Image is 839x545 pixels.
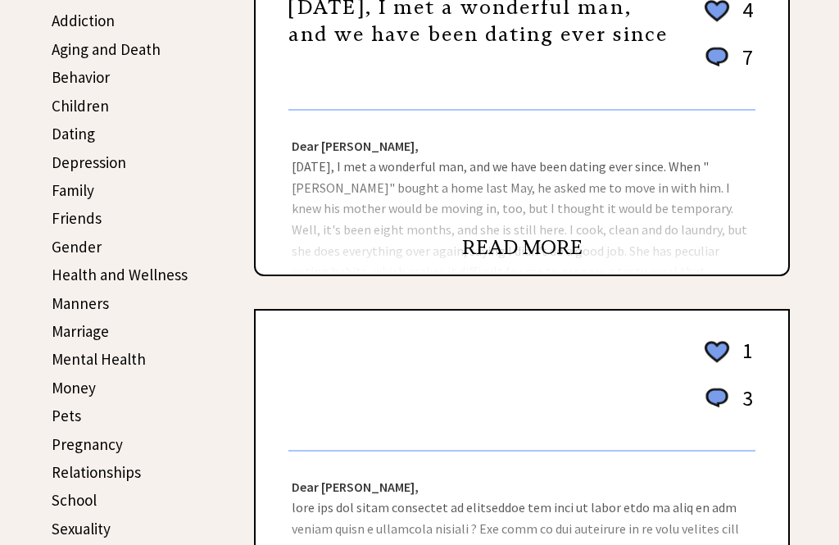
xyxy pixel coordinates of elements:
[702,338,732,366] img: heart_outline%202.png
[52,462,141,482] a: Relationships
[702,44,732,70] img: message_round%201.png
[52,265,188,284] a: Health and Wellness
[702,385,732,411] img: message_round%201.png
[52,67,110,87] a: Behavior
[52,406,81,425] a: Pets
[52,39,161,59] a: Aging and Death
[52,519,111,538] a: Sexuality
[52,321,109,341] a: Marriage
[52,208,102,228] a: Friends
[52,152,126,172] a: Depression
[52,378,96,397] a: Money
[734,337,754,383] td: 1
[52,124,95,143] a: Dating
[52,349,146,369] a: Mental Health
[52,180,94,200] a: Family
[734,43,754,87] td: 7
[52,293,109,313] a: Manners
[256,111,788,275] div: [DATE], I met a wonderful man, and we have been dating ever since. When "[PERSON_NAME]" bought a ...
[52,434,123,454] a: Pregnancy
[52,11,115,30] a: Addiction
[734,384,754,428] td: 3
[52,490,97,510] a: School
[462,235,583,260] a: READ MORE
[52,96,109,116] a: Children
[292,479,419,495] strong: Dear [PERSON_NAME],
[52,237,102,257] a: Gender
[292,138,419,154] strong: Dear [PERSON_NAME],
